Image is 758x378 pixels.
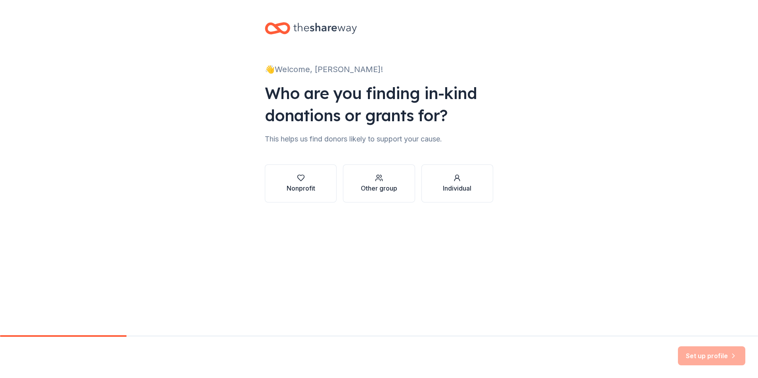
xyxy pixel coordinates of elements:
[265,82,493,126] div: Who are you finding in-kind donations or grants for?
[265,164,337,202] button: Nonprofit
[361,183,397,193] div: Other group
[421,164,493,202] button: Individual
[287,183,315,193] div: Nonprofit
[343,164,415,202] button: Other group
[265,63,493,76] div: 👋 Welcome, [PERSON_NAME]!
[265,133,493,145] div: This helps us find donors likely to support your cause.
[443,183,471,193] div: Individual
